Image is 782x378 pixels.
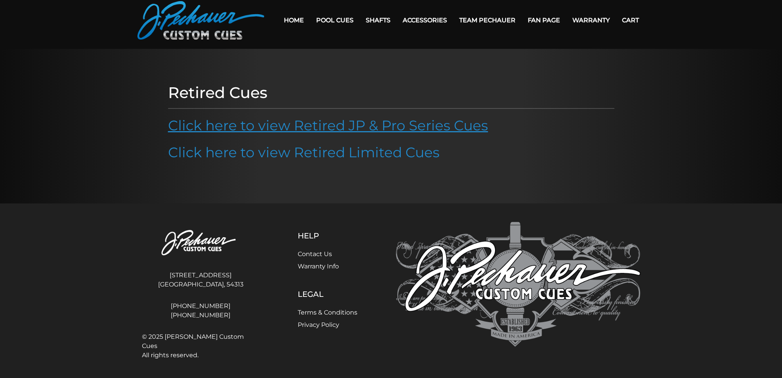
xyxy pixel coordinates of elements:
[137,1,264,40] img: Pechauer Custom Cues
[566,10,616,30] a: Warranty
[142,222,260,265] img: Pechauer Custom Cues
[142,332,260,360] span: © 2025 [PERSON_NAME] Custom Cues All rights reserved.
[142,301,260,311] a: [PHONE_NUMBER]
[168,83,614,102] h1: Retired Cues
[522,10,566,30] a: Fan Page
[142,268,260,292] address: [STREET_ADDRESS] [GEOGRAPHIC_DATA], 54313
[298,250,332,258] a: Contact Us
[278,10,310,30] a: Home
[360,10,397,30] a: Shafts
[616,10,645,30] a: Cart
[168,117,488,134] a: Click here to view Retired JP & Pro Series Cues
[310,10,360,30] a: Pool Cues
[453,10,522,30] a: Team Pechauer
[298,309,357,316] a: Terms & Conditions
[298,321,339,328] a: Privacy Policy
[168,144,440,161] a: Click here to view Retired Limited Cues
[142,311,260,320] a: [PHONE_NUMBER]
[298,263,339,270] a: Warranty Info
[396,222,640,347] img: Pechauer Custom Cues
[298,231,357,240] h5: Help
[397,10,453,30] a: Accessories
[298,290,357,299] h5: Legal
